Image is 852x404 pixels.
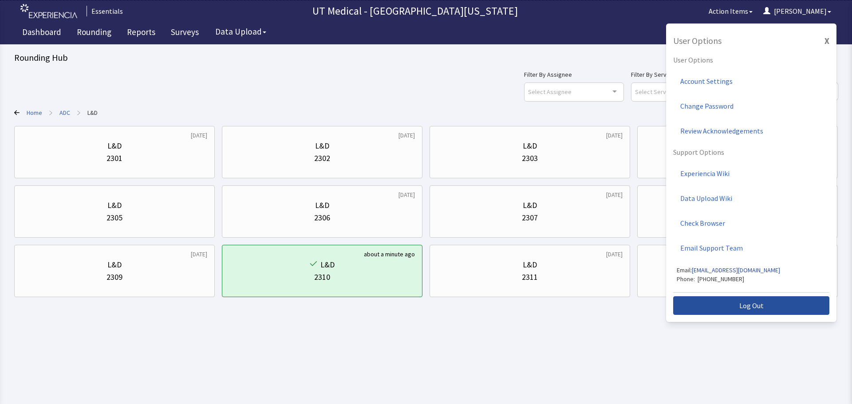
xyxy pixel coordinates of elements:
span: Select Service [635,86,674,97]
p: User Options [673,55,829,65]
img: experiencia_logo.png [20,4,77,19]
a: Dashboard [16,22,68,44]
a: Experiencia Wiki [673,161,829,186]
div: [DATE] [398,190,415,199]
p: Email: [677,266,826,275]
div: L&D [107,259,122,271]
label: Filter By Assignee [524,69,624,80]
a: Email Support Team [673,235,829,260]
div: [DATE] [606,131,623,140]
div: [DATE] [191,250,207,259]
button: Log Out [673,296,829,315]
div: [DATE] [606,250,623,259]
div: 2307 [522,212,538,224]
span: > [77,104,80,122]
span: > [49,104,52,122]
a: Check Browser [673,211,829,235]
p: Support Options [673,147,829,157]
div: L&D [523,259,537,271]
p: UT Medical - [GEOGRAPHIC_DATA][US_STATE] [126,4,703,18]
span: Log Out [739,300,764,311]
div: [DATE] [398,131,415,140]
div: 2310 [314,271,330,283]
div: Essentials [87,6,123,16]
a: Review Acknowledgements [673,118,829,143]
button: X [824,35,829,47]
div: 2309 [106,271,122,283]
a: Rounding [70,22,118,44]
div: about a minute ago [364,250,415,259]
div: Rounding Hub [14,51,838,64]
a: Change Password [673,94,829,118]
a: Reports [120,22,162,44]
a: L&D [87,108,98,117]
div: L&D [315,140,329,152]
div: L&D [315,199,329,212]
div: L&D [107,140,122,152]
div: L&D [320,259,335,271]
a: [EMAIL_ADDRESS][DOMAIN_NAME] [692,266,780,274]
button: [PERSON_NAME] [758,2,836,20]
a: Surveys [164,22,205,44]
a: Data Upload Wiki [673,186,829,211]
div: 2302 [314,152,330,165]
div: [DATE] [606,190,623,199]
div: [DATE] [191,131,207,140]
div: L&D [523,199,537,212]
p: Phone: [PHONE_NUMBER] [677,275,826,283]
a: ADC [59,108,70,117]
div: 2311 [522,271,538,283]
p: User Options [673,34,722,47]
button: Action Items [703,2,758,20]
div: 2301 [106,152,122,165]
div: L&D [107,199,122,212]
button: Data Upload [210,24,272,40]
a: Home [27,108,42,117]
div: 2306 [314,212,330,224]
div: 2305 [106,212,122,224]
div: L&D [523,140,537,152]
label: Filter By Service [631,69,731,80]
span: Select Assignee [528,86,572,97]
div: 2303 [522,152,538,165]
a: Account Settings [673,69,829,94]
